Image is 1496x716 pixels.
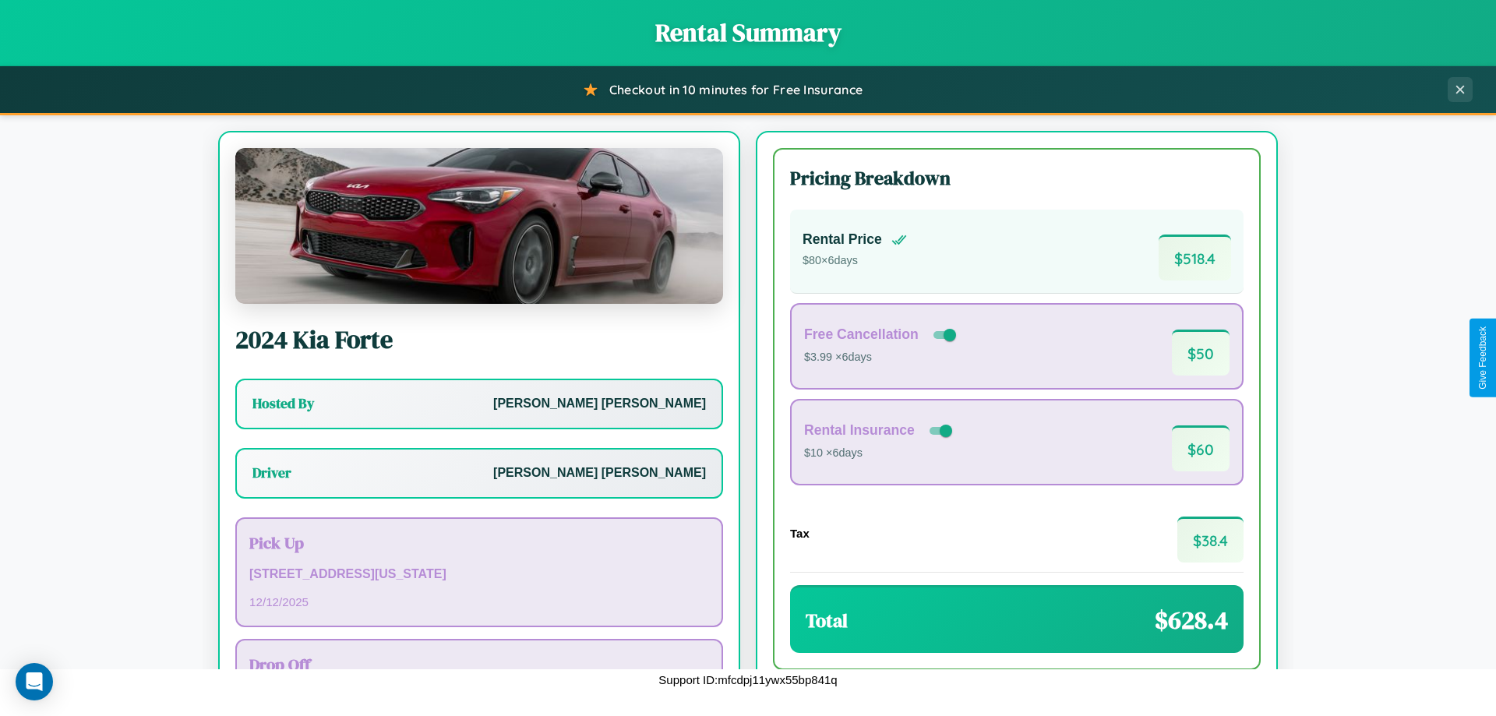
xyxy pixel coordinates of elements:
h3: Driver [252,464,291,482]
h3: Pick Up [249,531,709,554]
p: Support ID: mfcdpj11ywx55bp841q [658,669,837,690]
h2: 2024 Kia Forte [235,323,723,357]
p: [PERSON_NAME] [PERSON_NAME] [493,462,706,485]
h3: Hosted By [252,394,314,413]
h3: Total [806,608,848,633]
span: Checkout in 10 minutes for Free Insurance [609,82,863,97]
h3: Pricing Breakdown [790,165,1244,191]
span: $ 38.4 [1177,517,1244,563]
h4: Free Cancellation [804,326,919,343]
h4: Rental Price [803,231,882,248]
img: Kia Forte [235,148,723,304]
p: [PERSON_NAME] [PERSON_NAME] [493,393,706,415]
p: $ 80 × 6 days [803,251,907,271]
p: $10 × 6 days [804,443,955,464]
span: $ 50 [1172,330,1230,376]
p: [STREET_ADDRESS][US_STATE] [249,563,709,586]
span: $ 628.4 [1155,603,1228,637]
p: 12 / 12 / 2025 [249,591,709,612]
h1: Rental Summary [16,16,1480,50]
span: $ 518.4 [1159,235,1231,280]
p: $3.99 × 6 days [804,347,959,368]
div: Open Intercom Messenger [16,663,53,700]
div: Give Feedback [1477,326,1488,390]
span: $ 60 [1172,425,1230,471]
h3: Drop Off [249,653,709,675]
h4: Rental Insurance [804,422,915,439]
h4: Tax [790,527,810,540]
